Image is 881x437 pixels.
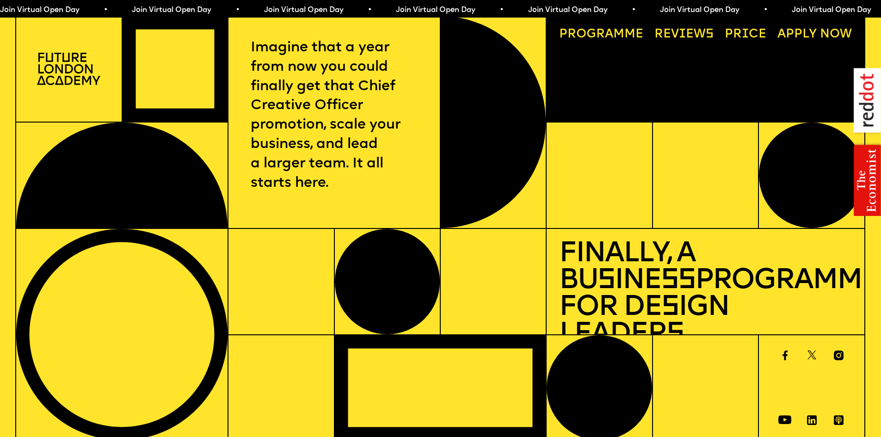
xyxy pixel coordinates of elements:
span: • [103,6,107,14]
span: • [631,6,635,14]
span: • [764,6,768,14]
a: Price [719,22,772,47]
span: s [661,294,678,322]
span: A [777,28,786,41]
a: Reviews [648,22,720,47]
span: a [605,28,613,41]
span: • [499,6,504,14]
a: Programme [553,22,649,47]
a: Apply now [771,22,858,47]
span: • [367,6,371,14]
span: ss [661,267,695,295]
p: Imagine that a year from now you could finally get that Chief Creative Officer promotion, scale y... [251,38,418,193]
span: s [666,320,684,349]
span: s [598,267,615,295]
span: • [235,6,240,14]
h1: Finally, a Bu ine Programme for De ign Leader [559,241,852,348]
